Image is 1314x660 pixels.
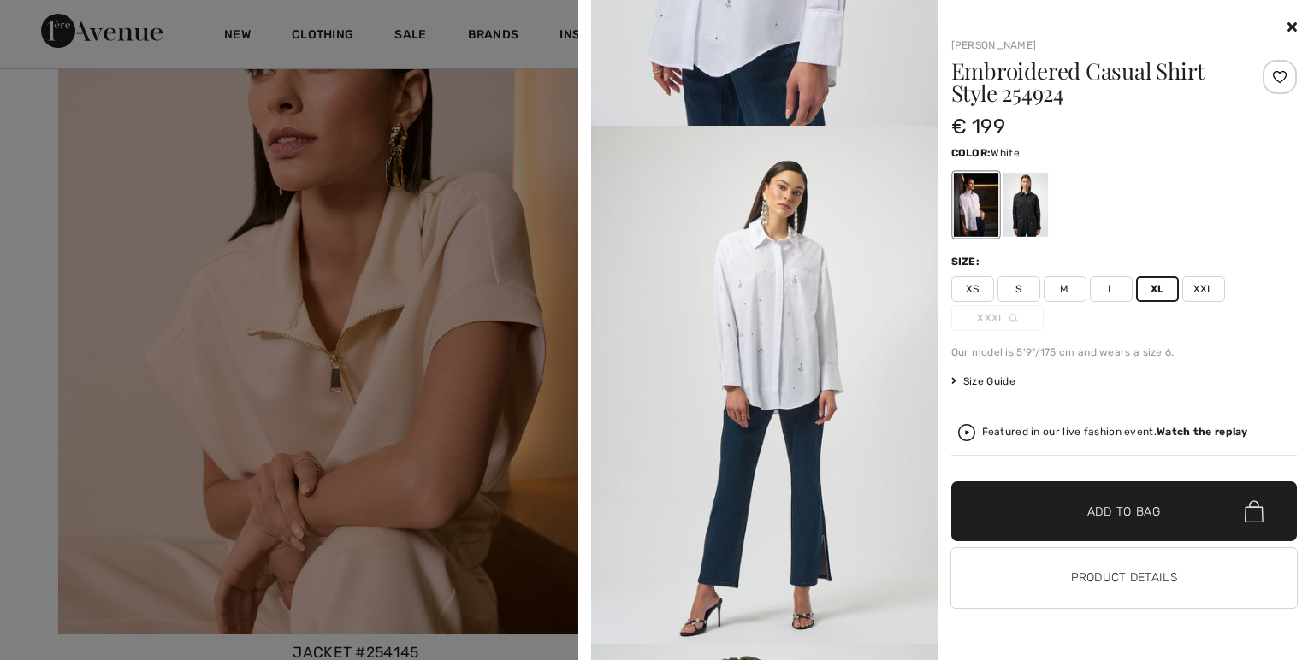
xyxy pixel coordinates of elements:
[951,481,1298,541] button: Add to Bag
[951,345,1298,360] div: Our model is 5'9"/175 cm and wears a size 6.
[982,427,1248,438] div: Featured in our live fashion event.
[1044,276,1086,302] span: M
[1157,426,1248,438] strong: Watch the replay
[951,115,1006,138] span: € 199
[951,254,984,269] div: Size:
[953,173,997,237] div: White
[1087,503,1161,521] span: Add to Bag
[951,147,991,159] span: Color:
[1009,314,1017,322] img: ring-m.svg
[1003,173,1047,237] div: Black
[591,126,938,644] img: joseph-ribkoff-tops-white_254924b_2_d6df_search.jpg
[997,276,1040,302] span: S
[40,12,75,27] span: Chat
[951,39,1037,51] a: [PERSON_NAME]
[951,60,1240,104] h1: Embroidered Casual Shirt Style 254924
[1245,500,1264,522] img: Bag.svg
[1136,276,1179,302] span: XL
[951,374,1015,389] span: Size Guide
[991,147,1020,159] span: White
[951,305,1044,331] span: XXXL
[1090,276,1133,302] span: L
[951,276,994,302] span: XS
[958,424,975,441] img: Watch the replay
[951,548,1298,608] button: Product Details
[1182,276,1225,302] span: XXL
